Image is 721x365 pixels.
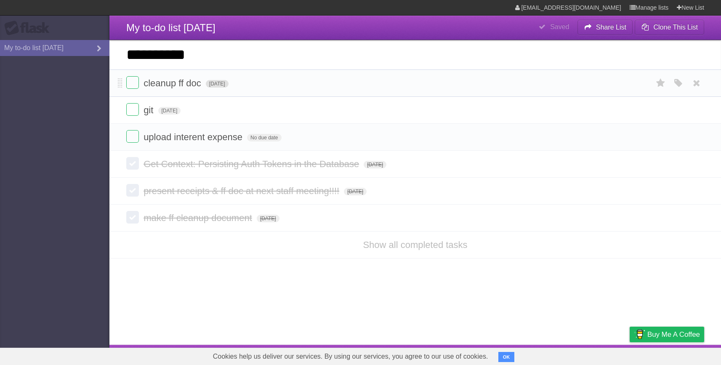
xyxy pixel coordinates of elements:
[126,184,139,197] label: Done
[126,22,216,33] span: My to-do list [DATE]
[126,76,139,89] label: Done
[653,24,698,31] b: Clone This List
[596,24,626,31] b: Share List
[651,347,704,363] a: Suggest a feature
[144,78,203,88] span: cleanup ff doc
[158,107,181,115] span: [DATE]
[206,80,229,88] span: [DATE]
[545,347,580,363] a: Developers
[630,327,704,342] a: Buy me a coffee
[590,347,609,363] a: Terms
[126,103,139,116] label: Done
[518,347,535,363] a: About
[550,23,569,30] b: Saved
[619,347,641,363] a: Privacy
[344,188,367,195] span: [DATE]
[126,157,139,170] label: Done
[653,76,669,90] label: Star task
[364,161,386,168] span: [DATE]
[363,240,467,250] a: Show all completed tasks
[126,211,139,224] label: Done
[634,327,645,341] img: Buy me a coffee
[144,105,155,115] span: git
[144,159,361,169] span: Get Context: Persisting Auth Tokens in the Database
[577,20,633,35] button: Share List
[498,352,515,362] button: OK
[144,213,254,223] span: make ff cleanup document
[647,327,700,342] span: Buy me a coffee
[257,215,279,222] span: [DATE]
[144,186,341,196] span: present receipts & ff doc at next staff meeting!!!!
[247,134,281,141] span: No due date
[144,132,245,142] span: upload interent expense
[4,21,55,36] div: Flask
[126,130,139,143] label: Done
[635,20,704,35] button: Clone This List
[205,348,497,365] span: Cookies help us deliver our services. By using our services, you agree to our use of cookies.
